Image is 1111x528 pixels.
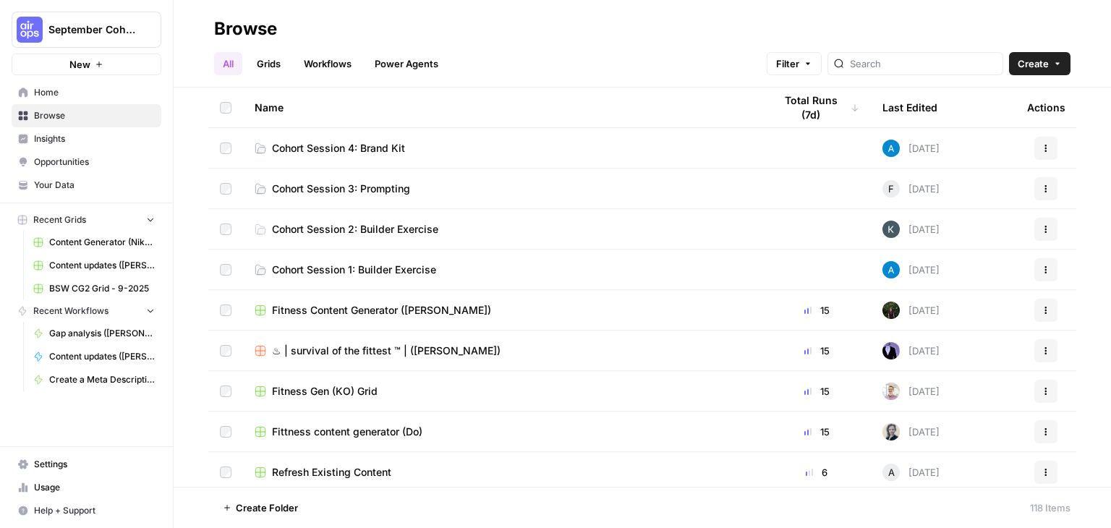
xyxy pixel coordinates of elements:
[34,132,155,145] span: Insights
[774,425,859,439] div: 15
[1009,52,1070,75] button: Create
[774,344,859,358] div: 15
[272,182,410,196] span: Cohort Session 3: Prompting
[27,368,161,391] a: Create a Meta Description ([PERSON_NAME])
[34,458,155,471] span: Settings
[34,109,155,122] span: Browse
[214,17,277,41] div: Browse
[12,453,161,476] a: Settings
[882,221,900,238] img: wnnsdyqcbyll0xvaac1xmfh8kzbf
[49,282,155,295] span: BSW CG2 Grid - 9-2025
[774,303,859,318] div: 15
[255,303,751,318] a: Fitness Content Generator ([PERSON_NAME])
[236,501,298,515] span: Create Folder
[34,504,155,517] span: Help + Support
[27,345,161,368] a: Content updates ([PERSON_NAME])
[882,342,940,359] div: [DATE]
[272,222,438,237] span: Cohort Session 2: Builder Exercise
[882,383,940,400] div: [DATE]
[69,57,90,72] span: New
[882,423,900,440] img: 2n4aznk1nq3j315p2jgzsow27iki
[27,254,161,277] a: Content updates ([PERSON_NAME])
[12,12,161,48] button: Workspace: September Cohort
[767,52,822,75] button: Filter
[272,425,422,439] span: Fittness content generator (Do)
[888,182,894,196] span: F
[1027,88,1065,127] div: Actions
[882,302,900,319] img: k4mb3wfmxkkgbto4d7hszpobafmc
[272,465,391,480] span: Refresh Existing Content
[882,261,940,278] div: [DATE]
[27,277,161,300] a: BSW CG2 Grid - 9-2025
[774,88,859,127] div: Total Runs (7d)
[255,182,751,196] a: Cohort Session 3: Prompting
[255,141,751,156] a: Cohort Session 4: Brand Kit
[12,54,161,75] button: New
[776,56,799,71] span: Filter
[12,150,161,174] a: Opportunities
[882,261,900,278] img: o3cqybgnmipr355j8nz4zpq1mc6x
[1018,56,1049,71] span: Create
[255,263,751,277] a: Cohort Session 1: Builder Exercise
[12,499,161,522] button: Help + Support
[882,140,900,157] img: o3cqybgnmipr355j8nz4zpq1mc6x
[34,481,155,494] span: Usage
[12,300,161,322] button: Recent Workflows
[882,302,940,319] div: [DATE]
[774,465,859,480] div: 6
[34,179,155,192] span: Your Data
[272,344,501,358] span: ♨︎ | survival of the fittest ™ | ([PERSON_NAME])
[272,263,436,277] span: Cohort Session 1: Builder Exercise
[882,383,900,400] img: rnewfn8ozkblbv4ke1ie5hzqeirw
[12,209,161,231] button: Recent Grids
[49,350,155,363] span: Content updates ([PERSON_NAME])
[27,231,161,254] a: Content Generator (Nikhar) Grid
[34,86,155,99] span: Home
[882,342,900,359] img: gx5re2im8333ev5sz1r7isrbl6e6
[48,22,136,37] span: September Cohort
[27,322,161,345] a: Gap analysis ([PERSON_NAME])
[12,476,161,499] a: Usage
[1030,501,1070,515] div: 118 Items
[272,141,405,156] span: Cohort Session 4: Brand Kit
[882,180,940,197] div: [DATE]
[49,236,155,249] span: Content Generator (Nikhar) Grid
[272,303,491,318] span: Fitness Content Generator ([PERSON_NAME])
[882,221,940,238] div: [DATE]
[17,17,43,43] img: September Cohort Logo
[33,213,86,226] span: Recent Grids
[882,423,940,440] div: [DATE]
[12,81,161,104] a: Home
[366,52,447,75] a: Power Agents
[272,384,378,399] span: Fitness Gen (KO) Grid
[34,156,155,169] span: Opportunities
[255,384,751,399] a: Fitness Gen (KO) Grid
[33,305,108,318] span: Recent Workflows
[214,496,307,519] button: Create Folder
[255,88,751,127] div: Name
[255,465,751,480] a: Refresh Existing Content
[774,384,859,399] div: 15
[295,52,360,75] a: Workflows
[882,464,940,481] div: [DATE]
[12,104,161,127] a: Browse
[214,52,242,75] a: All
[255,222,751,237] a: Cohort Session 2: Builder Exercise
[255,344,751,358] a: ♨︎ | survival of the fittest ™ | ([PERSON_NAME])
[49,259,155,272] span: Content updates ([PERSON_NAME])
[255,425,751,439] a: Fittness content generator (Do)
[850,56,997,71] input: Search
[49,327,155,340] span: Gap analysis ([PERSON_NAME])
[12,127,161,150] a: Insights
[12,174,161,197] a: Your Data
[882,88,937,127] div: Last Edited
[49,373,155,386] span: Create a Meta Description ([PERSON_NAME])
[888,465,895,480] span: A
[882,140,940,157] div: [DATE]
[248,52,289,75] a: Grids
